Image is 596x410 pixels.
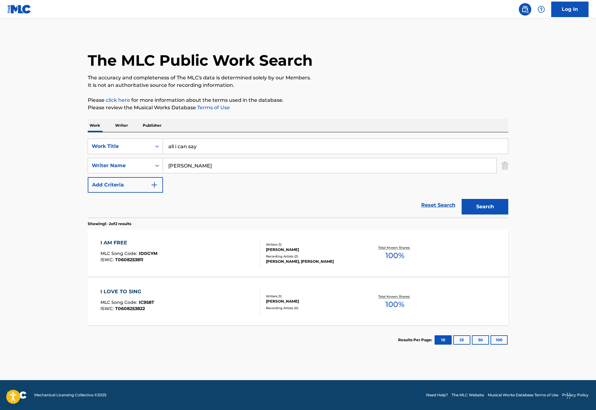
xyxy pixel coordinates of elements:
button: Add Criteria [88,177,163,193]
button: 50 [472,335,489,345]
span: 100 % [385,299,404,310]
h1: The MLC Public Work Search [88,51,313,70]
a: Terms of Use [196,105,230,111]
div: I AM FREE [100,239,157,247]
img: search [521,6,529,13]
span: Mechanical Licensing Collective © 2025 [34,392,106,398]
p: Please review the Musical Works Database [88,104,508,111]
div: Writer Name [92,162,148,169]
div: I LOVE TO SING [100,288,154,295]
div: Writers ( 1 ) [266,294,360,299]
span: T0608253811 [115,257,143,262]
div: [PERSON_NAME], [PERSON_NAME] [266,259,360,264]
a: Reset Search [418,198,459,212]
iframe: Chat Widget [565,380,596,410]
span: ID0GYM [139,251,157,256]
p: Results Per Page: [398,337,434,343]
p: Work [88,119,102,132]
div: Recording Artists ( 0 ) [266,306,360,310]
p: The accuracy and completeness of The MLC's data is determined solely by our Members. [88,74,508,82]
p: Showing 1 - 2 of 2 results [88,221,131,227]
a: I AM FREEMLC Song Code:ID0GYMISWC:T0608253811Writers (1)[PERSON_NAME]Recording Artists (2)[PERSON... [88,230,508,276]
div: Help [535,3,547,16]
p: Total Known Shares: [378,245,412,250]
p: It is not an authoritative source for recording information. [88,82,508,89]
span: 100 % [385,250,404,261]
span: ISWC : [100,257,115,262]
a: Need Help? [426,392,448,398]
a: I LOVE TO SINGMLC Song Code:IC958TISWC:T0608253822Writers (1)[PERSON_NAME]Recording Artists (0)To... [88,279,508,325]
a: Musical Works Database Terms of Use [488,392,558,398]
img: help [538,6,545,13]
span: ISWC : [100,306,115,311]
div: Drag [567,386,570,405]
div: Work Title [92,143,148,150]
p: Publisher [141,119,163,132]
span: T0608253822 [115,306,145,311]
p: Please for more information about the terms used in the database. [88,97,508,104]
p: Writer [113,119,130,132]
a: The MLC Website [452,392,484,398]
a: click here [106,97,130,103]
button: 10 [435,335,452,345]
button: 100 [491,335,508,345]
button: 25 [453,335,470,345]
img: 9d2ae6d4665cec9f34b9.svg [151,181,158,189]
span: IC958T [139,299,154,305]
img: MLC Logo [7,5,31,14]
a: Privacy Policy [562,392,589,398]
div: Recording Artists ( 2 ) [266,254,360,259]
a: Public Search [519,3,531,16]
div: [PERSON_NAME] [266,247,360,252]
form: Search Form [88,139,508,218]
div: Writers ( 1 ) [266,242,360,247]
span: MLC Song Code : [100,299,139,305]
div: [PERSON_NAME] [266,299,360,304]
span: MLC Song Code : [100,251,139,256]
button: Search [462,199,508,214]
p: Total Known Shares: [378,294,412,299]
img: Delete Criterion [501,158,508,173]
img: logo [7,391,27,399]
a: Log In [551,2,589,17]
